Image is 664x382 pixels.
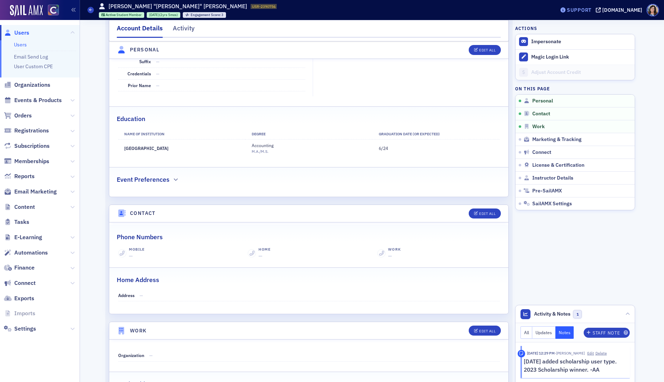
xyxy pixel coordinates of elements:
[4,310,35,317] a: Imports
[128,82,151,88] span: Prior Name
[4,218,29,226] a: Tasks
[118,352,144,358] span: Organization
[647,4,659,16] span: Profile
[524,357,625,374] p: [DATE] added scholarship user type. 2023 Scholarship winner. -AA
[587,351,594,356] button: Edit
[4,112,32,120] a: Orders
[156,82,160,88] span: —
[116,12,142,17] span: Student Member
[14,279,36,287] span: Connect
[118,140,245,157] td: [GEOGRAPHIC_DATA]
[14,81,50,89] span: Organizations
[43,5,59,17] a: View Homepage
[117,24,163,38] div: Account Details
[14,295,34,302] span: Exports
[532,175,573,181] span: Instructor Details
[14,233,42,241] span: E-Learning
[109,2,247,10] h1: [PERSON_NAME] "[PERSON_NAME]" [PERSON_NAME]
[4,325,36,333] a: Settings
[149,352,153,358] span: —
[149,12,178,17] div: (2yrs 5mos)
[469,208,501,218] button: Edit All
[532,111,550,117] span: Contact
[518,350,525,357] div: Staff Note
[595,351,607,356] button: Delete
[117,114,145,124] h2: Education
[14,249,48,257] span: Automations
[379,145,388,151] span: 6/24
[4,96,62,104] a: Events & Products
[520,326,533,339] button: All
[532,326,555,339] button: Updates
[129,253,133,259] span: —
[4,203,35,211] a: Content
[117,232,163,242] h2: Phone Numbers
[130,210,156,217] h4: Contact
[4,142,50,150] a: Subscriptions
[388,247,401,252] div: Work
[532,188,562,194] span: Pre-SailAMX
[14,96,62,104] span: Events & Products
[479,329,496,333] div: Edit All
[106,12,116,17] span: Active
[14,264,35,272] span: Finance
[4,295,34,302] a: Exports
[183,12,226,18] div: Engagement Score: 3
[584,328,630,338] button: Staff Note
[14,127,49,135] span: Registrations
[602,7,642,13] div: [DOMAIN_NAME]
[532,162,584,169] span: License & Certification
[14,203,35,211] span: Content
[527,351,555,356] time: 9/12/2023 12:29 PM
[388,253,392,259] span: —
[555,351,585,356] span: Abbey Aguirre
[10,5,43,16] img: SailAMX
[4,233,42,241] a: E-Learning
[555,326,574,339] button: Notes
[4,29,29,37] a: Users
[147,12,180,18] div: 2023-03-19 00:00:00
[99,12,145,18] div: Active: Active: Student Member
[573,310,582,319] span: 1
[4,249,48,257] a: Automations
[4,172,35,180] a: Reports
[14,188,57,196] span: Email Marketing
[191,13,224,17] div: 3
[469,45,501,55] button: Edit All
[117,275,159,285] h2: Home Address
[14,112,32,120] span: Orders
[479,212,496,216] div: Edit All
[245,140,372,157] td: Accounting
[567,7,592,13] div: Support
[118,129,245,140] th: Name of Institution
[534,310,570,318] span: Activity & Notes
[4,157,49,165] a: Memberships
[469,326,501,336] button: Edit All
[139,59,151,64] span: Suffix
[532,124,545,130] span: Work
[48,5,59,16] img: SailAMX
[14,218,29,226] span: Tasks
[532,136,582,143] span: Marketing & Tracking
[173,24,195,37] div: Activity
[14,325,36,333] span: Settings
[130,327,147,335] h4: Work
[4,127,49,135] a: Registrations
[140,292,143,298] span: —
[531,69,631,76] div: Adjust Account Credit
[258,247,271,252] div: Home
[4,264,35,272] a: Finance
[4,188,57,196] a: Email Marketing
[129,247,145,252] div: Mobile
[532,201,572,207] span: SailAMX Settings
[515,65,635,80] a: Adjust Account Credit
[156,59,160,64] span: —
[101,12,142,17] a: Active Student Member
[596,7,645,12] button: [DOMAIN_NAME]
[515,85,635,92] h4: On this page
[245,129,372,140] th: Degree
[191,12,222,17] span: Engagement Score :
[532,98,553,104] span: Personal
[14,142,50,150] span: Subscriptions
